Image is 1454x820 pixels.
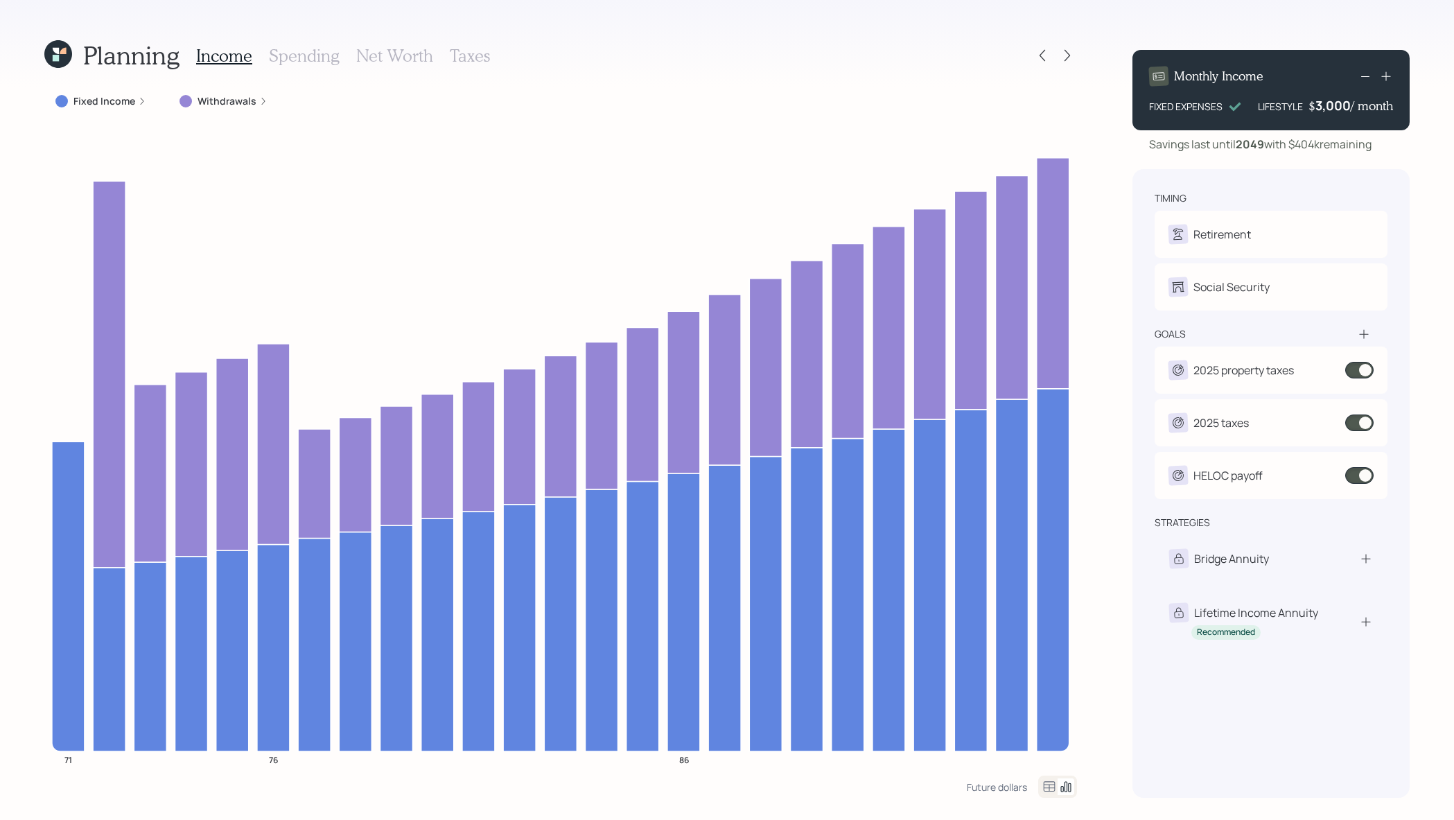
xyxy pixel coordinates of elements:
[1315,97,1351,114] div: 3,000
[967,780,1027,794] div: Future dollars
[1193,226,1251,243] div: Retirement
[1351,98,1393,114] h4: / month
[1174,69,1263,84] h4: Monthly Income
[1194,604,1318,621] div: Lifetime Income Annuity
[1155,191,1186,205] div: timing
[1193,362,1294,378] div: 2025 property taxes
[1308,98,1315,114] h4: $
[198,94,256,108] label: Withdrawals
[1149,136,1372,152] div: Savings last until with $404k remaining
[83,40,179,70] h1: Planning
[1193,415,1249,431] div: 2025 taxes
[1155,327,1186,341] div: goals
[1194,550,1269,567] div: Bridge Annuity
[356,46,433,66] h3: Net Worth
[1149,99,1223,114] div: FIXED EXPENSES
[1197,627,1255,638] div: Recommended
[73,94,135,108] label: Fixed Income
[269,46,340,66] h3: Spending
[1155,516,1210,530] div: strategies
[196,46,252,66] h3: Income
[1236,137,1264,152] b: 2049
[1258,99,1303,114] div: LIFESTYLE
[450,46,490,66] h3: Taxes
[1193,279,1270,295] div: Social Security
[269,753,278,765] tspan: 76
[64,753,72,765] tspan: 71
[679,753,689,765] tspan: 86
[1193,467,1263,484] div: HELOC payoff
